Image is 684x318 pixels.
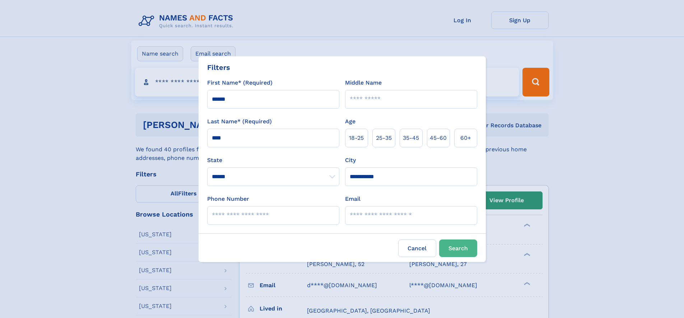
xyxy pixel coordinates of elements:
[345,195,360,203] label: Email
[398,239,436,257] label: Cancel
[460,134,471,142] span: 60+
[349,134,364,142] span: 18‑25
[207,79,273,87] label: First Name* (Required)
[207,117,272,126] label: Last Name* (Required)
[430,134,447,142] span: 45‑60
[207,156,339,165] label: State
[345,117,355,126] label: Age
[403,134,419,142] span: 35‑45
[439,239,477,257] button: Search
[345,79,382,87] label: Middle Name
[376,134,392,142] span: 25‑35
[345,156,356,165] label: City
[207,62,230,73] div: Filters
[207,195,249,203] label: Phone Number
